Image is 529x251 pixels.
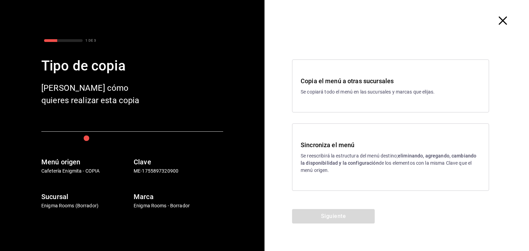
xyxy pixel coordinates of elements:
[41,156,131,167] h6: Menú origen
[41,167,131,175] p: Cafetería Enigmita - COPIA
[134,167,223,175] p: ME-1755897320900
[134,202,223,209] p: Enigma Rooms - Borrador
[41,82,152,107] div: [PERSON_NAME] cómo quieres realizar esta copia
[41,191,131,202] h6: Sucursal
[301,152,480,174] p: Se reescribirá la estructura del menú destino; de los elementos con la misma Clave que el menú or...
[85,38,96,43] div: 1 DE 3
[301,76,480,86] h3: Copia el menú a otras sucursales
[301,140,480,150] h3: Sincroniza el menú
[134,191,223,202] h6: Marca
[41,202,131,209] p: Enigma Rooms (Borrador)
[134,156,223,167] h6: Clave
[301,88,480,96] p: Se copiará todo el menú en las sucursales y marcas que elijas.
[41,56,223,76] div: Tipo de copia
